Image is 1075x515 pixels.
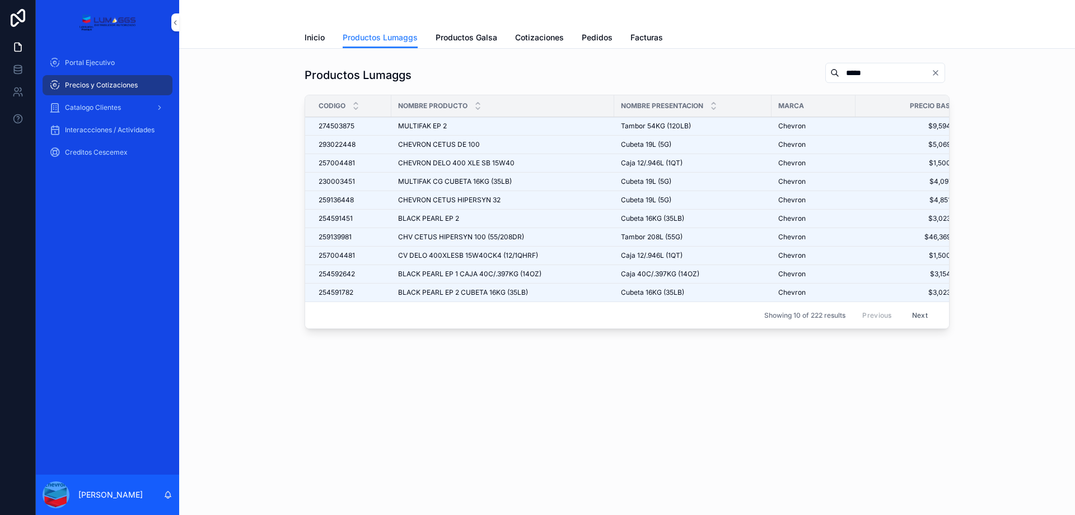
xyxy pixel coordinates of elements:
span: MULTIFAK CG CUBETA 16KG (35LB) [398,177,512,186]
span: Codigo [319,101,345,110]
span: Marca [778,101,804,110]
a: CHEVRON CETUS HIPERSYN 32 [398,196,607,205]
span: Chevron [778,196,806,205]
a: $1,500.00 [856,251,961,260]
span: Cubeta 19L (5G) [621,177,671,186]
a: Cubeta 19L (5G) [621,140,765,149]
a: Cubeta 19L (5G) [621,196,765,205]
a: Caja 12/.946L (1QT) [621,159,765,168]
span: Cubeta 19L (5G) [621,196,671,205]
a: Chevron [778,270,849,279]
span: Precios y Cotizaciones [65,81,138,90]
a: $1,500.00 [856,159,961,168]
a: CV DELO 400XLESB 15W40CK4 (12/1QHRF) [398,251,607,260]
a: Cotizaciones [515,27,564,50]
a: MULTIFAK CG CUBETA 16KG (35LB) [398,177,607,186]
span: 230003451 [319,177,355,186]
a: $3,023.00 [856,214,961,223]
a: $4,851.00 [856,196,961,205]
a: Chevron [778,251,849,260]
a: 257004481 [319,251,385,260]
span: 254591782 [319,288,353,297]
a: 257004481 [319,159,385,168]
span: BLACK PEARL EP 2 CUBETA 16KG (35LB) [398,288,528,297]
a: 293022448 [319,140,385,149]
span: CHEVRON DELO 400 XLE SB 15W40 [398,159,515,168]
span: Interaccciones / Actividades [65,126,155,134]
span: Chevron [778,251,806,260]
button: Next [904,307,936,324]
span: Inicio [305,32,325,43]
a: Inicio [305,27,325,50]
a: Interaccciones / Actividades [43,120,172,140]
span: 257004481 [319,251,355,260]
span: Tambor 54KG (120LB) [621,122,691,131]
span: Caja 12/.946L (1QT) [621,159,683,168]
span: BLACK PEARL EP 2 [398,214,459,223]
a: $9,594.00 [856,122,961,131]
a: Creditos Cescemex [43,142,172,163]
span: CHEVRON CETUS HIPERSYN 32 [398,196,501,205]
a: Tambor 54KG (120LB) [621,122,765,131]
a: $3,023.00 [856,288,961,297]
span: Chevron [778,233,806,242]
span: Tambor 208L (55G) [621,233,683,242]
span: Showing 10 of 222 results [764,311,845,320]
span: 259136448 [319,196,354,205]
a: Pedidos [582,27,613,50]
span: Caja 40C/.397KG (14OZ) [621,270,699,279]
span: $5,069.00 [856,140,961,149]
button: Clear [931,68,945,77]
a: $3,154.00 [856,270,961,279]
a: CHEVRON DELO 400 XLE SB 15W40 [398,159,607,168]
span: 254592642 [319,270,355,279]
a: CHEVRON CETUS DE 100 [398,140,607,149]
a: $46,369.00 [856,233,961,242]
a: 230003451 [319,177,385,186]
span: CHV CETUS HIPERSYN 100 (55/208DR) [398,233,524,242]
span: Chevron [778,122,806,131]
a: $4,097.28 [856,177,961,186]
span: 257004481 [319,159,355,168]
span: Productos Lumaggs [343,32,418,43]
span: Facturas [630,32,663,43]
span: Chevron [778,270,806,279]
span: Productos Galsa [436,32,497,43]
span: CV DELO 400XLESB 15W40CK4 (12/1QHRF) [398,251,538,260]
a: Chevron [778,159,849,168]
span: MULTIFAK EP 2 [398,122,447,131]
div: scrollable content [36,45,179,177]
a: Caja 40C/.397KG (14OZ) [621,270,765,279]
a: 259139981 [319,233,385,242]
a: 254592642 [319,270,385,279]
a: Catalogo Clientes [43,98,172,118]
span: CHEVRON CETUS DE 100 [398,140,480,149]
a: 259136448 [319,196,385,205]
a: Facturas [630,27,663,50]
span: 274503875 [319,122,354,131]
a: Chevron [778,177,849,186]
a: Chevron [778,122,849,131]
span: Chevron [778,140,806,149]
span: Nombre Producto [398,101,468,110]
span: BLACK PEARL EP 1 CAJA 40C/.397KG (14OZ) [398,270,541,279]
span: Caja 12/.946L (1QT) [621,251,683,260]
h1: Productos Lumaggs [305,67,412,83]
img: App logo [79,13,135,31]
span: Cotizaciones [515,32,564,43]
a: Caja 12/.946L (1QT) [621,251,765,260]
a: Precios y Cotizaciones [43,75,172,95]
a: 274503875 [319,122,385,131]
a: CHV CETUS HIPERSYN 100 (55/208DR) [398,233,607,242]
span: Creditos Cescemex [65,148,128,157]
p: [PERSON_NAME] [78,489,143,500]
span: Portal Ejecutivo [65,58,115,67]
